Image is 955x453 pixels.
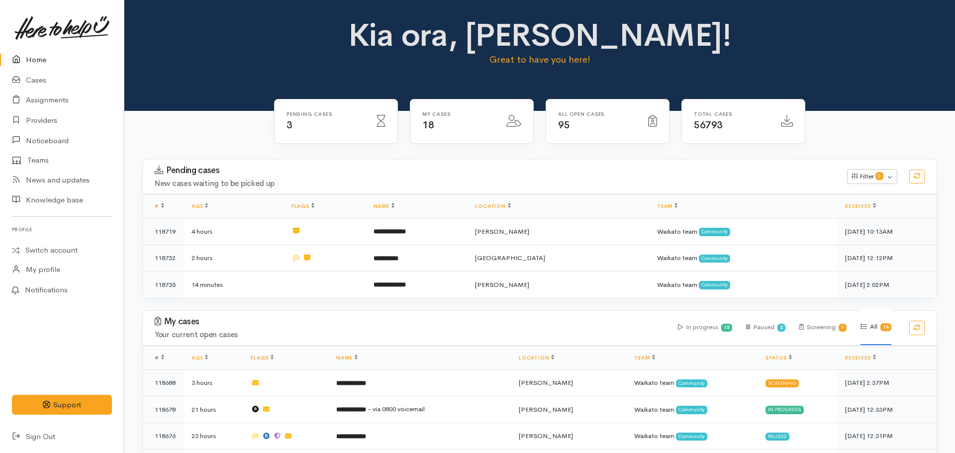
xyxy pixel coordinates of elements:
[475,203,510,209] a: Location
[699,228,730,236] span: Community
[649,218,837,245] td: Waikato team
[291,203,314,209] a: Flags
[837,369,937,396] td: [DATE] 2:37PM
[558,111,636,117] h6: All Open cases
[191,203,208,209] a: Age
[155,180,835,188] h4: New cases waiting to be picked up
[191,355,208,361] a: Age
[184,218,284,245] td: 4 hours
[765,379,799,387] div: Screening
[626,369,757,396] td: Waikato team
[860,309,891,345] div: All
[143,245,184,272] td: 118732
[649,272,837,298] td: Waikato team
[155,203,164,209] a: #
[519,432,573,440] span: [PERSON_NAME]
[837,245,937,272] td: [DATE] 12:12PM
[765,433,789,441] div: Paused
[694,111,769,117] h6: Total cases
[649,245,837,272] td: Waikato team
[286,111,365,117] h6: Pending cases
[143,272,184,298] td: 118735
[184,396,243,423] td: 21 hours
[845,355,876,361] a: Received
[251,355,274,361] a: Flags
[143,369,184,396] td: 118688
[12,223,112,236] h6: Profile
[422,111,494,117] h6: My cases
[12,395,112,415] button: Support
[519,355,554,361] a: Location
[155,317,666,327] h3: My cases
[184,272,284,298] td: 14 minutes
[765,406,804,414] div: In progress
[286,119,292,131] span: 3
[626,396,757,423] td: Waikato team
[143,218,184,245] td: 118719
[657,203,677,209] a: Team
[699,255,730,263] span: Community
[184,423,243,450] td: 23 hours
[422,119,434,131] span: 18
[558,119,570,131] span: 95
[845,203,876,209] a: Received
[143,396,184,423] td: 118678
[699,281,730,289] span: Community
[837,423,937,450] td: [DATE] 12:31PM
[336,355,357,361] a: Name
[724,324,730,331] b: 15
[344,53,736,67] p: Great to have you here!
[746,310,785,345] div: Paused
[155,355,164,361] span: #
[799,310,847,345] div: Screening
[344,18,736,53] h1: Kia ora, [PERSON_NAME]!
[780,324,783,331] b: 2
[143,423,184,450] td: 118676
[847,169,897,184] button: Filter0
[841,324,844,331] b: 1
[678,310,732,345] div: In progress
[368,405,425,413] span: - via 0800 voicemail
[519,405,573,414] span: [PERSON_NAME]
[155,331,666,339] h4: Your current open cases
[374,203,394,209] a: Name
[837,218,937,245] td: [DATE] 10:13AM
[184,245,284,272] td: 2 hours
[475,227,529,236] span: [PERSON_NAME]
[184,369,243,396] td: 3 hours
[765,355,792,361] a: Status
[883,324,889,330] b: 18
[676,433,707,441] span: Community
[837,396,937,423] td: [DATE] 12:33PM
[694,119,723,131] span: 56793
[634,355,655,361] a: Team
[626,423,757,450] td: Waikato team
[475,280,529,289] span: [PERSON_NAME]
[519,378,573,387] span: [PERSON_NAME]
[676,406,707,414] span: Community
[676,379,707,387] span: Community
[475,254,545,262] span: [GEOGRAPHIC_DATA]
[155,166,835,176] h3: Pending cases
[837,272,937,298] td: [DATE] 2:02PM
[875,172,883,180] span: 0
